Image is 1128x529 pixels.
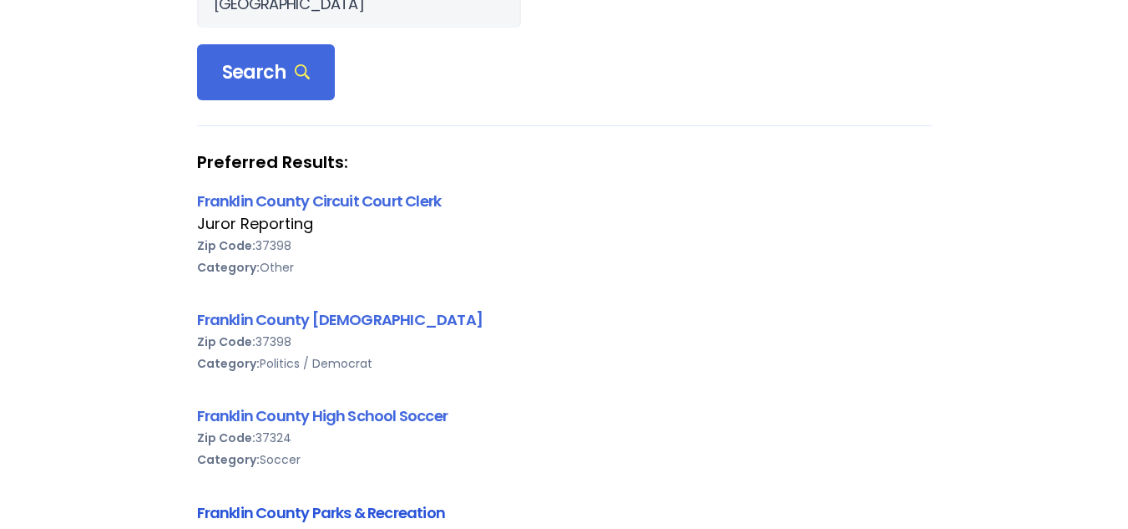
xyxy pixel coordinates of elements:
a: Franklin County [DEMOGRAPHIC_DATA] [197,309,483,330]
div: Juror Reporting [197,213,932,235]
div: Politics / Democrat [197,353,932,374]
div: Franklin County Parks & Recreation [197,501,932,524]
div: Franklin County Circuit Court Clerk [197,190,932,212]
strong: Preferred Results: [197,151,932,173]
div: 37324 [197,427,932,449]
b: Zip Code: [197,237,255,254]
b: Zip Code: [197,430,255,446]
a: Franklin County Circuit Court Clerk [197,191,442,211]
b: Category: [197,355,260,372]
div: Other [197,257,932,278]
div: Franklin County High School Soccer [197,404,932,427]
b: Category: [197,259,260,276]
b: Zip Code: [197,333,255,350]
span: Search [222,61,311,84]
a: Franklin County Parks & Recreation [197,502,445,523]
div: Franklin County [DEMOGRAPHIC_DATA] [197,308,932,331]
div: Soccer [197,449,932,471]
div: Search [197,44,336,101]
b: Category: [197,451,260,468]
a: Franklin County High School Soccer [197,405,448,426]
div: 37398 [197,235,932,257]
div: 37398 [197,331,932,353]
